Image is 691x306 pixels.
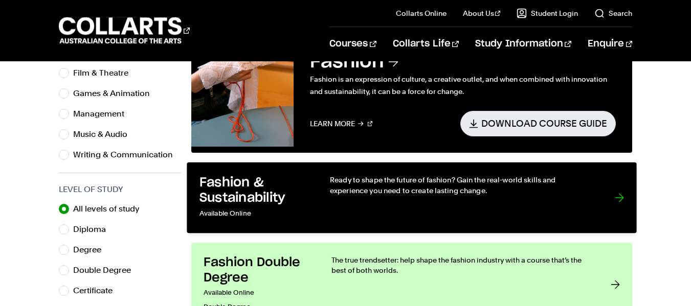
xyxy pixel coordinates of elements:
a: Download Course Guide [460,111,616,136]
a: Learn More [310,111,373,136]
h3: Fashion [310,51,616,73]
label: Writing & Communication [73,148,181,162]
a: Courses [329,27,376,61]
label: Music & Audio [73,127,136,142]
div: Go to homepage [59,16,190,45]
label: Management [73,107,132,121]
label: Certificate [73,284,121,298]
a: Collarts Life [393,27,459,61]
p: Available Online [199,206,309,221]
p: Fashion is an expression of culture, a creative outlet, and when combined with innovation and sus... [310,73,616,98]
p: Ready to shape the future of fashion? Gain the real-world skills and experience you need to creat... [330,175,594,196]
p: Available Online [204,286,311,300]
label: Degree [73,243,109,257]
a: Student Login [517,8,578,18]
label: Diploma [73,222,114,237]
label: All levels of study [73,202,148,216]
h3: Fashion Double Degree [204,255,311,286]
label: Games & Animation [73,86,158,101]
a: Fashion & Sustainability Available Online Ready to shape the future of fashion? Gain the real-wor... [187,162,637,233]
label: Film & Theatre [73,66,137,80]
a: Study Information [475,27,571,61]
a: About Us [463,8,501,18]
p: The true trendsetter: help shape the fashion industry with a course that’s the best of both worlds. [331,255,590,275]
a: Collarts Online [396,8,447,18]
h3: Level of Study [59,183,181,196]
h3: Fashion & Sustainability [199,175,309,206]
a: Search [594,8,632,18]
img: Fashion [191,34,294,147]
label: Double Degree [73,263,139,277]
a: Enquire [588,27,632,61]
